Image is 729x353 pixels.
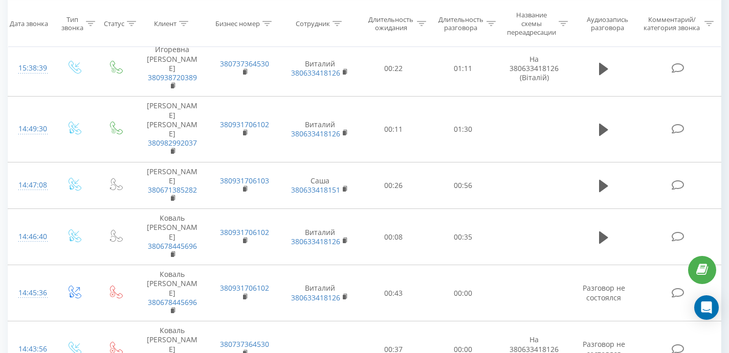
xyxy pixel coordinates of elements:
[438,15,484,32] div: Длительность разговора
[359,265,428,321] td: 00:43
[148,297,197,307] a: 380678445696
[507,11,556,37] div: Название схемы переадресации
[359,162,428,209] td: 00:26
[220,227,269,237] a: 380931706102
[220,120,269,129] a: 380931706102
[291,237,340,246] a: 380633418126
[580,15,635,32] div: Аудиозапись разговора
[359,209,428,265] td: 00:08
[359,97,428,162] td: 00:11
[428,97,498,162] td: 01:30
[694,295,719,320] div: Open Intercom Messenger
[136,162,209,209] td: [PERSON_NAME]
[428,162,498,209] td: 00:56
[281,209,359,265] td: Виталий
[148,73,197,82] a: 380938720389
[296,19,330,28] div: Сотрудник
[642,15,702,32] div: Комментарий/категория звонка
[18,227,42,247] div: 14:46:40
[148,138,197,148] a: 380982992037
[136,40,209,97] td: Игоревна [PERSON_NAME]
[154,19,176,28] div: Клиент
[291,185,340,195] a: 380633418151
[10,19,48,28] div: Дата звонка
[291,68,340,78] a: 380633418126
[368,15,414,32] div: Длительность ожидания
[136,265,209,321] td: Коваль [PERSON_NAME]
[18,58,42,78] div: 15:38:39
[18,175,42,195] div: 14:47:08
[220,339,269,349] a: 380737364530
[359,40,428,97] td: 00:22
[428,265,498,321] td: 00:00
[428,209,498,265] td: 00:35
[291,129,340,138] a: 380633418126
[220,176,269,185] a: 380931706103
[18,283,42,303] div: 14:45:36
[136,97,209,162] td: [PERSON_NAME] [PERSON_NAME]
[281,162,359,209] td: Саша
[18,119,42,139] div: 14:49:30
[220,59,269,68] a: 380737364530
[583,283,625,302] span: Разговор не состоялся
[498,40,570,97] td: На 380633418126 (Віталій)
[428,40,498,97] td: 01:11
[291,293,340,302] a: 380633418126
[281,40,359,97] td: Виталий
[136,209,209,265] td: Коваль [PERSON_NAME]
[148,185,197,195] a: 380671385282
[215,19,260,28] div: Бизнес номер
[220,283,269,293] a: 380931706102
[104,19,124,28] div: Статус
[148,241,197,251] a: 380678445696
[61,15,83,32] div: Тип звонка
[281,265,359,321] td: Виталий
[281,97,359,162] td: Виталий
